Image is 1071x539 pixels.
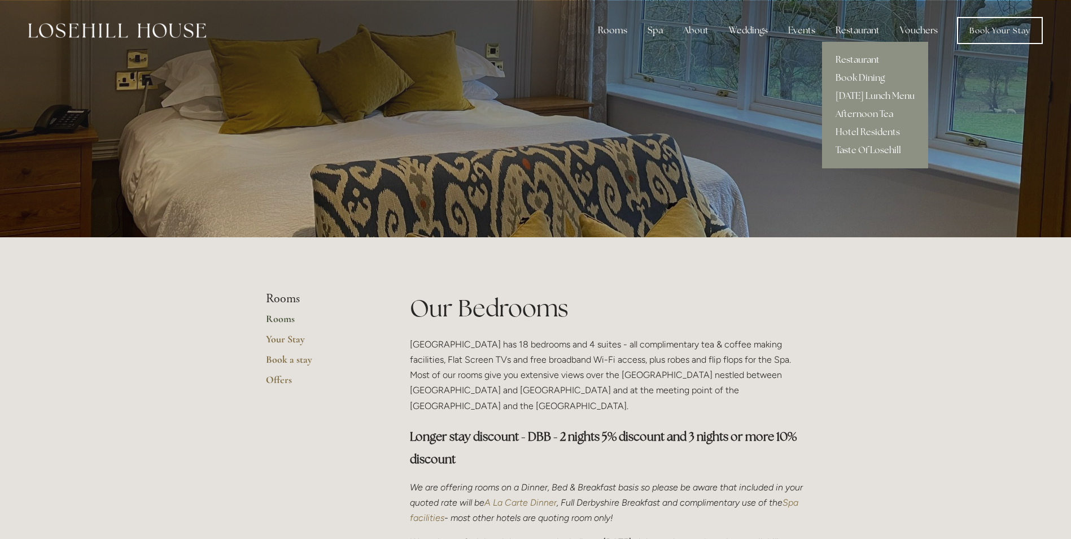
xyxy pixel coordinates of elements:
[266,292,374,306] li: Rooms
[266,373,374,394] a: Offers
[779,19,824,42] div: Events
[822,105,928,123] a: Afternoon Tea
[822,51,928,69] a: Restaurant
[827,19,889,42] div: Restaurant
[410,292,806,325] h1: Our Bedrooms
[484,497,557,508] a: A La Carte Dinner
[674,19,718,42] div: About
[266,333,374,353] a: Your Stay
[639,19,672,42] div: Spa
[720,19,777,42] div: Weddings
[410,429,799,467] strong: Longer stay discount - DBB - 2 nights 5% discount and 3 nights or more 10% discount
[822,123,928,141] a: Hotel Residents
[822,87,928,105] a: [DATE] Lunch Menu
[444,512,613,523] em: - most other hotels are quoting room only!
[266,353,374,373] a: Book a stay
[957,17,1043,44] a: Book Your Stay
[28,23,206,38] img: Losehill House
[266,312,374,333] a: Rooms
[557,497,783,508] em: , Full Derbyshire Breakfast and complimentary use of the
[410,482,805,508] em: We are offering rooms on a Dinner, Bed & Breakfast basis so please be aware that included in your...
[822,69,928,87] a: Book Dining
[822,141,928,159] a: Taste Of Losehill
[589,19,636,42] div: Rooms
[410,337,806,414] p: [GEOGRAPHIC_DATA] has 18 bedrooms and 4 suites - all complimentary tea & coffee making facilities...
[891,19,947,42] a: Vouchers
